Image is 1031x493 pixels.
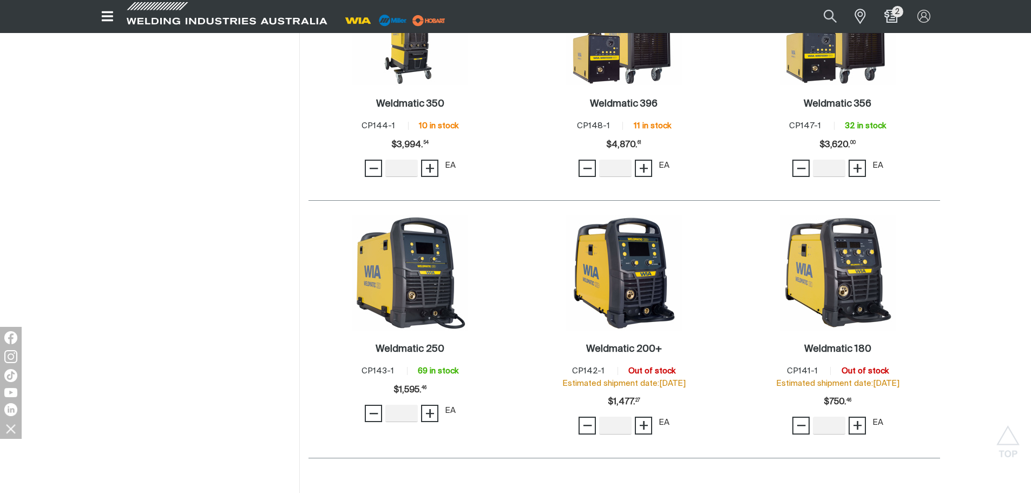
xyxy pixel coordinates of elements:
[376,98,444,110] a: Weldmatic 350
[577,122,610,130] span: CP148-1
[659,160,669,172] div: EA
[4,388,17,397] img: YouTube
[798,4,849,29] input: Product name or item number...
[639,159,649,178] span: +
[425,404,435,423] span: +
[582,159,593,178] span: −
[780,215,896,331] img: Weldmatic 180
[608,391,640,413] div: Price
[796,416,806,435] span: −
[608,391,640,413] span: $1,477.
[362,367,394,375] span: CP143-1
[376,99,444,109] h2: Weldmatic 350
[590,99,658,109] h2: Weldmatic 396
[409,12,449,29] img: miller
[804,99,871,109] h2: Weldmatic 356
[369,404,379,423] span: −
[776,379,899,387] span: Estimated shipment date: [DATE]
[789,122,821,130] span: CP147-1
[635,398,640,403] sup: 27
[393,379,426,401] span: $1,595.
[586,344,662,354] h2: Weldmatic 200+
[804,344,871,354] h2: Weldmatic 180
[362,122,395,130] span: CP144-1
[418,367,458,375] span: 69 in stock
[423,141,429,145] sup: 54
[812,4,849,29] button: Search products
[4,350,17,363] img: Instagram
[445,405,456,417] div: EA
[824,391,851,413] span: $750.
[422,386,426,390] sup: 46
[842,367,889,375] span: Out of stock
[872,160,883,172] div: EA
[996,425,1020,450] button: Scroll to top
[846,398,851,403] sup: 46
[419,122,458,130] span: 10 in stock
[369,159,379,178] span: −
[606,134,641,156] div: Price
[796,159,806,178] span: −
[852,159,863,178] span: +
[659,417,669,429] div: EA
[566,215,682,331] img: Weldmatic 200+
[787,367,818,375] span: CP141-1
[872,417,883,429] div: EA
[4,369,17,382] img: TikTok
[590,98,658,110] a: Weldmatic 396
[819,134,856,156] div: Price
[376,343,444,356] a: Weldmatic 250
[819,134,856,156] span: $3,620.
[425,159,435,178] span: +
[639,416,649,435] span: +
[582,416,593,435] span: −
[391,134,429,156] div: Price
[562,379,686,387] span: Estimated shipment date: [DATE]
[2,419,20,438] img: hide socials
[352,215,468,331] img: Weldmatic 250
[824,391,851,413] div: Price
[638,141,641,145] sup: 61
[445,160,456,172] div: EA
[804,98,871,110] a: Weldmatic 356
[628,367,675,375] span: Out of stock
[393,379,426,401] div: Price
[4,331,17,344] img: Facebook
[376,344,444,354] h2: Weldmatic 250
[4,403,17,416] img: LinkedIn
[845,122,886,130] span: 32 in stock
[850,141,856,145] sup: 00
[852,416,863,435] span: +
[634,122,671,130] span: 11 in stock
[586,343,662,356] a: Weldmatic 200+
[409,16,449,24] a: miller
[572,367,605,375] span: CP142-1
[391,134,429,156] span: $3,994.
[804,343,871,356] a: Weldmatic 180
[606,134,641,156] span: $4,870.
